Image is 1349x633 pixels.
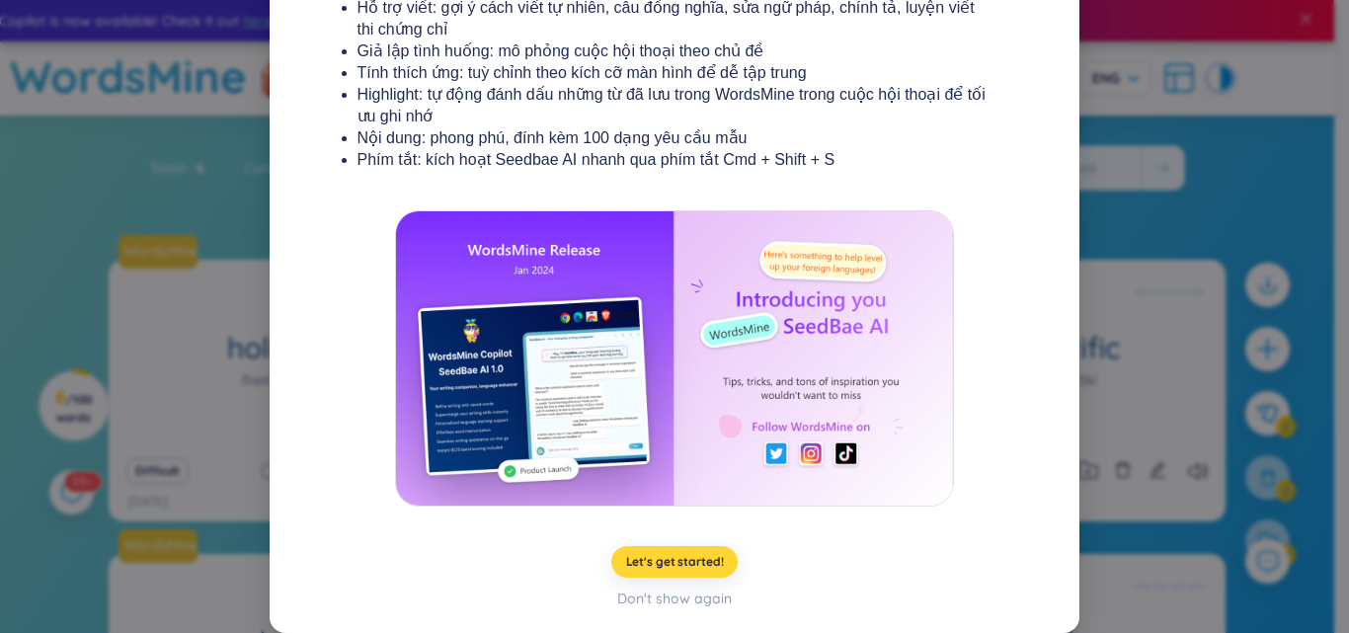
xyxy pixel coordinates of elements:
li: Tính thích ứng: tuỳ chỉnh theo kích cỡ màn hình để dễ tập trung [357,62,992,84]
button: Let's get started! [611,546,739,578]
div: Don't show again [617,588,732,609]
span: Let's get started! [626,554,724,570]
li: Nội dung: phong phú, đính kèm 100 dạng yêu cầu mẫu [357,127,992,149]
li: Phím tắt: kích hoạt Seedbae AI nhanh qua phím tắt Cmd + Shift + S [357,149,992,171]
li: Giả lập tình huống: mô phỏng cuộc hội thoại theo chủ đề [357,40,992,62]
li: Highlight: tự động đánh dấu những từ đã lưu trong WordsMine trong cuộc hội thoại để tối ưu ghi nhớ [357,84,992,127]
